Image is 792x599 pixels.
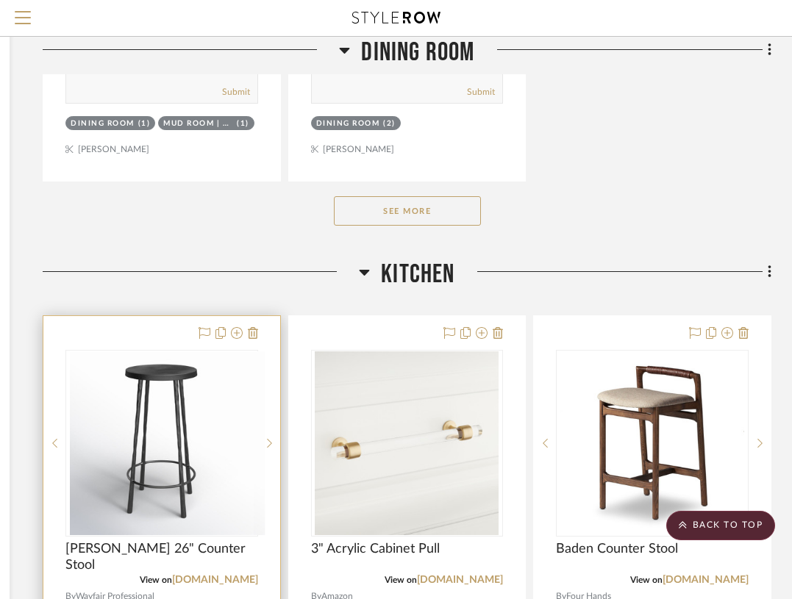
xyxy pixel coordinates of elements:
div: Mud Room | Entryway [163,118,233,129]
div: (1) [237,118,249,129]
scroll-to-top-button: BACK TO TOP [666,511,775,540]
a: [DOMAIN_NAME] [663,575,749,585]
button: See More [334,196,481,226]
div: Dining Room [316,118,380,129]
a: [DOMAIN_NAME] [172,575,258,585]
button: Submit [467,85,495,98]
div: (1) [138,118,151,129]
img: Baden Counter Stool [560,351,744,535]
span: View on [630,575,663,584]
span: Kitchen [381,259,454,290]
span: View on [140,575,172,584]
span: Baden Counter Stool [556,541,678,557]
span: Dining Room [361,37,474,68]
a: [DOMAIN_NAME] [417,575,503,585]
span: [PERSON_NAME] 26" Counter Stool [65,541,258,573]
div: (2) [383,118,396,129]
span: View on [385,575,417,584]
button: Submit [222,85,250,98]
div: Dining Room [71,118,135,129]
span: 3" Acrylic Cabinet Pull [311,541,440,557]
img: Moreen 26" Counter Stool [70,351,254,535]
div: 0 [312,351,503,536]
img: 3" Acrylic Cabinet Pull [315,351,499,535]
